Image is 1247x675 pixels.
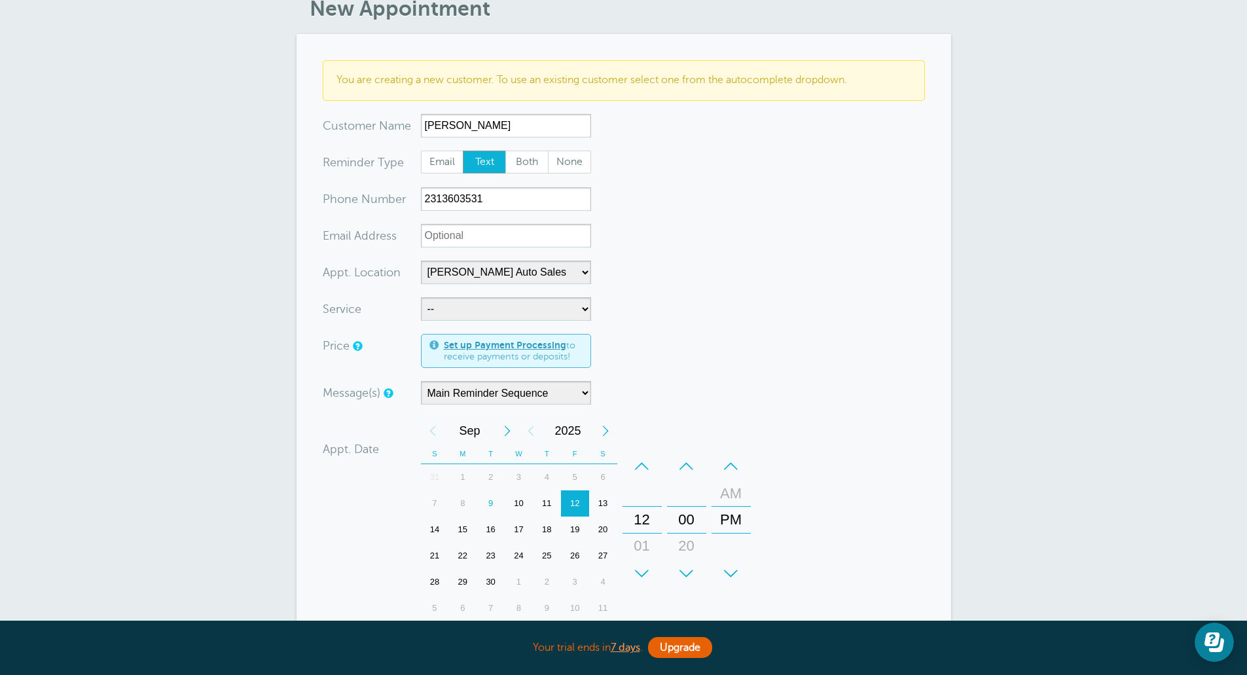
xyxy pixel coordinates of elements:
[519,418,543,444] div: Previous Year
[496,418,519,444] div: Next Month
[421,569,449,595] div: 28
[448,543,477,569] div: Monday, September 22
[533,595,561,621] div: 9
[549,151,590,173] span: None
[448,490,477,517] div: Monday, September 8
[448,517,477,543] div: Monday, September 15
[505,490,533,517] div: 10
[505,569,533,595] div: 1
[667,453,706,587] div: Minutes
[448,595,477,621] div: 6
[323,387,380,399] label: Message(s)
[421,517,449,543] div: 14
[505,464,533,490] div: 3
[346,230,376,242] span: il Add
[384,389,391,397] a: Simple templates and custom messages will use the reminder schedule set under Settings > Reminder...
[505,517,533,543] div: 17
[344,120,388,132] span: tomer N
[561,517,589,543] div: 19
[561,543,589,569] div: Friday, September 26
[533,595,561,621] div: Thursday, October 9
[323,443,379,455] label: Appt. Date
[323,340,350,352] label: Price
[477,543,505,569] div: 23
[323,224,421,247] div: ress
[626,559,658,585] div: 02
[505,543,533,569] div: Wednesday, September 24
[448,464,477,490] div: 1
[561,464,589,490] div: Friday, September 5
[477,490,505,517] div: 9
[505,595,533,621] div: 8
[448,569,477,595] div: Monday, September 29
[323,266,401,278] label: Appt. Location
[323,193,344,205] span: Pho
[505,444,533,464] th: W
[421,543,449,569] div: Sunday, September 21
[477,543,505,569] div: Tuesday, September 23
[589,464,617,490] div: 6
[626,533,658,559] div: 01
[671,507,702,533] div: 00
[671,533,702,559] div: 20
[477,490,505,517] div: Today, Tuesday, September 9
[533,464,561,490] div: Thursday, September 4
[533,464,561,490] div: 4
[505,151,549,174] label: Both
[533,517,561,543] div: Thursday, September 18
[533,490,561,517] div: Thursday, September 11
[611,642,640,653] a: 7 days
[505,490,533,517] div: Wednesday, September 10
[533,569,561,595] div: Thursday, October 2
[421,595,449,621] div: Sunday, October 5
[477,595,505,621] div: 7
[477,517,505,543] div: 16
[421,418,444,444] div: Previous Month
[323,303,361,315] label: Service
[344,193,378,205] span: ne Nu
[448,517,477,543] div: 15
[561,490,589,517] div: Friday, September 12
[421,517,449,543] div: Sunday, September 14
[589,490,617,517] div: Saturday, September 13
[448,490,477,517] div: 8
[336,74,911,86] p: You are creating a new customer. To use an existing customer select one from the autocomplete dro...
[421,444,449,464] th: S
[533,543,561,569] div: 25
[477,464,505,490] div: 2
[323,187,421,211] div: mber
[589,569,617,595] div: 4
[505,595,533,621] div: Wednesday, October 8
[323,114,421,137] div: ame
[477,569,505,595] div: Tuesday, September 30
[505,543,533,569] div: 24
[477,569,505,595] div: 30
[589,517,617,543] div: Saturday, September 20
[448,595,477,621] div: Monday, October 6
[589,517,617,543] div: 20
[477,464,505,490] div: Tuesday, September 2
[505,517,533,543] div: Wednesday, September 17
[505,464,533,490] div: Wednesday, September 3
[323,230,346,242] span: Ema
[561,464,589,490] div: 5
[561,569,589,595] div: 3
[533,517,561,543] div: 18
[561,517,589,543] div: Friday, September 19
[715,507,747,533] div: PM
[505,569,533,595] div: Wednesday, October 1
[421,464,449,490] div: Sunday, August 31
[477,595,505,621] div: Tuesday, October 7
[1195,623,1234,662] iframe: Resource center
[421,543,449,569] div: 21
[589,543,617,569] div: 27
[561,569,589,595] div: Friday, October 3
[589,464,617,490] div: Saturday, September 6
[421,490,449,517] div: Sunday, September 7
[422,151,463,173] span: Email
[589,595,617,621] div: Saturday, October 11
[323,120,344,132] span: Cus
[533,569,561,595] div: 2
[421,569,449,595] div: Sunday, September 28
[421,224,591,247] input: Optional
